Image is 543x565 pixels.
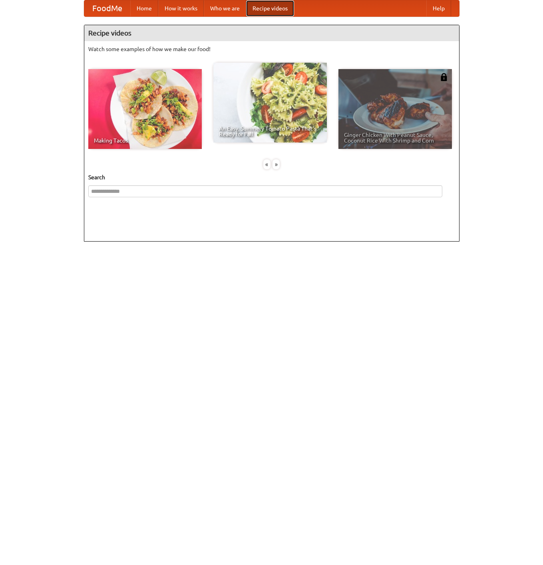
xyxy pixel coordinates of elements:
a: Who we are [204,0,246,16]
p: Watch some examples of how we make our food! [88,45,455,53]
a: An Easy, Summery Tomato Pasta That's Ready for Fall [213,63,327,143]
a: FoodMe [84,0,130,16]
div: » [272,159,280,169]
span: An Easy, Summery Tomato Pasta That's Ready for Fall [219,126,321,137]
span: Making Tacos [94,138,196,143]
a: Help [426,0,451,16]
a: How it works [158,0,204,16]
h5: Search [88,173,455,181]
img: 483408.png [440,73,448,81]
div: « [263,159,271,169]
a: Making Tacos [88,69,202,149]
a: Recipe videos [246,0,294,16]
h4: Recipe videos [84,25,459,41]
a: Home [130,0,158,16]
